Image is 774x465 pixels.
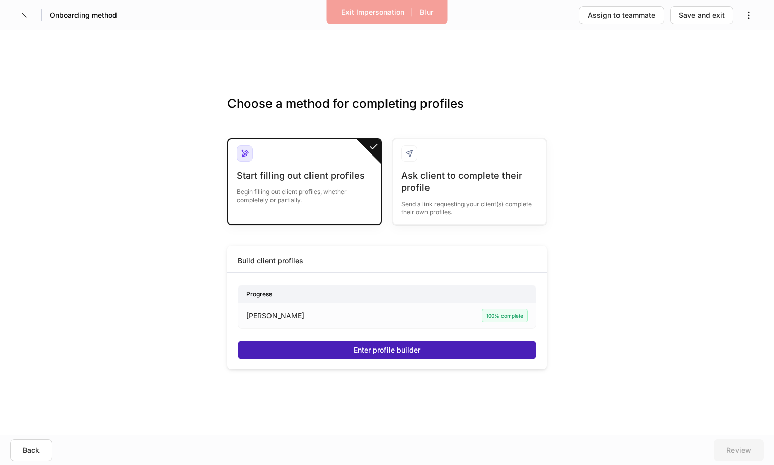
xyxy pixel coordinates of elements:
div: Progress [238,285,536,303]
button: Blur [413,4,440,20]
div: Begin filling out client profiles, whether completely or partially. [237,182,373,204]
div: Back [23,445,40,455]
div: Send a link requesting your client(s) complete their own profiles. [401,194,537,216]
div: Ask client to complete their profile [401,170,537,194]
div: Start filling out client profiles [237,170,373,182]
div: Build client profiles [238,256,303,266]
div: Blur [420,7,433,17]
div: Enter profile builder [354,345,420,355]
div: Assign to teammate [588,10,655,20]
div: Exit Impersonation [341,7,404,17]
button: Exit Impersonation [335,4,411,20]
button: Review [714,439,764,461]
div: 100% complete [482,309,528,322]
h3: Choose a method for completing profiles [227,96,547,128]
div: Save and exit [679,10,725,20]
button: Assign to teammate [579,6,664,24]
button: Enter profile builder [238,341,536,359]
button: Back [10,439,52,461]
button: Save and exit [670,6,733,24]
p: [PERSON_NAME] [246,311,304,321]
h5: Onboarding method [50,10,117,20]
div: Review [726,445,751,455]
